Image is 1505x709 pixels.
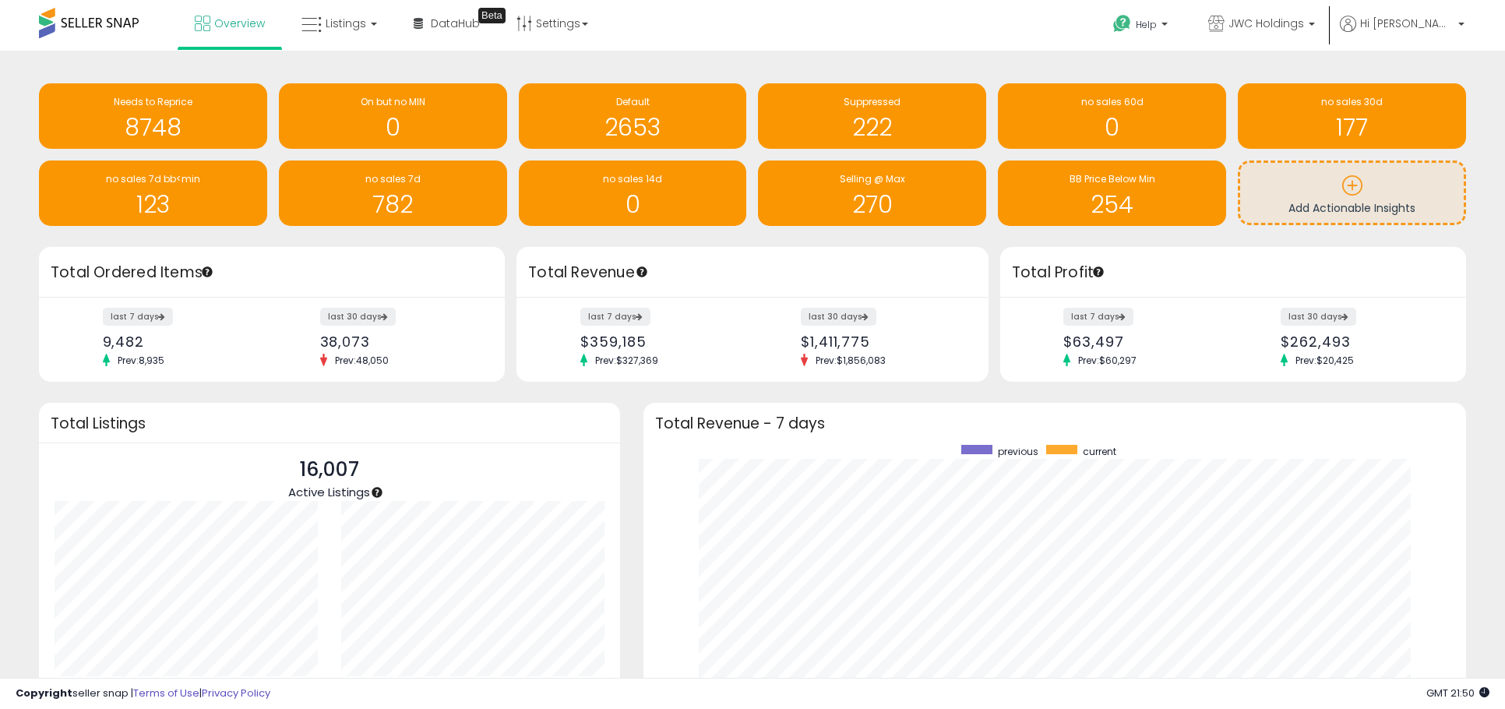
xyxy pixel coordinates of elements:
[519,83,747,149] a: Default 2653
[1360,16,1454,31] span: Hi [PERSON_NAME]
[1070,354,1144,367] span: Prev: $60,297
[801,333,961,350] div: $1,411,775
[1063,308,1133,326] label: last 7 days
[580,333,741,350] div: $359,185
[1136,18,1157,31] span: Help
[1006,115,1218,140] h1: 0
[758,160,986,226] a: Selling @ Max 270
[655,418,1454,429] h3: Total Revenue - 7 days
[287,115,499,140] h1: 0
[279,160,507,226] a: no sales 7d 782
[39,83,267,149] a: Needs to Reprice 8748
[51,418,608,429] h3: Total Listings
[766,192,978,217] h1: 270
[110,354,172,367] span: Prev: 8,935
[1070,172,1155,185] span: BB Price Below Min
[758,83,986,149] a: Suppressed 222
[1321,95,1383,108] span: no sales 30d
[998,83,1226,149] a: no sales 60d 0
[587,354,666,367] span: Prev: $327,369
[1238,83,1466,149] a: no sales 30d 177
[616,95,650,108] span: Default
[47,192,259,217] h1: 123
[1340,16,1464,51] a: Hi [PERSON_NAME]
[103,333,261,350] div: 9,482
[1006,192,1218,217] h1: 254
[766,115,978,140] h1: 222
[288,455,370,485] p: 16,007
[1083,445,1116,458] span: current
[16,686,72,700] strong: Copyright
[1281,308,1356,326] label: last 30 days
[326,16,366,31] span: Listings
[635,265,649,279] div: Tooltip anchor
[365,172,421,185] span: no sales 7d
[320,308,396,326] label: last 30 days
[217,676,250,695] b: 8729
[1112,14,1132,34] i: Get Help
[844,95,901,108] span: Suppressed
[39,160,267,226] a: no sales 7d bb<min 123
[431,16,480,31] span: DataHub
[1012,262,1454,284] h3: Total Profit
[1246,115,1458,140] h1: 177
[1081,95,1144,108] span: no sales 60d
[1101,2,1183,51] a: Help
[287,192,499,217] h1: 782
[47,115,259,140] h1: 8748
[1063,333,1221,350] div: $63,497
[279,83,507,149] a: On but no MIN 0
[580,308,650,326] label: last 7 days
[51,262,493,284] h3: Total Ordered Items
[320,333,478,350] div: 38,073
[202,686,270,700] a: Privacy Policy
[1281,333,1439,350] div: $262,493
[103,308,173,326] label: last 7 days
[214,16,265,31] span: Overview
[808,354,893,367] span: Prev: $1,856,083
[1288,200,1415,216] span: Add Actionable Insights
[16,686,270,701] div: seller snap | |
[998,160,1226,226] a: BB Price Below Min 254
[1288,354,1362,367] span: Prev: $20,425
[603,172,662,185] span: no sales 14d
[801,308,876,326] label: last 30 days
[361,95,425,108] span: On but no MIN
[200,265,214,279] div: Tooltip anchor
[133,686,199,700] a: Terms of Use
[527,192,739,217] h1: 0
[370,485,384,499] div: Tooltip anchor
[106,172,200,185] span: no sales 7d bb<min
[408,676,441,695] b: 7268
[288,484,370,500] span: Active Listings
[478,8,506,23] div: Tooltip anchor
[327,354,397,367] span: Prev: 48,050
[1240,163,1464,223] a: Add Actionable Insights
[114,95,192,108] span: Needs to Reprice
[519,160,747,226] a: no sales 14d 0
[1228,16,1304,31] span: JWC Holdings
[1091,265,1105,279] div: Tooltip anchor
[998,445,1038,458] span: previous
[1426,686,1489,700] span: 2025-10-6 21:50 GMT
[840,172,905,185] span: Selling @ Max
[122,676,154,695] b: 7278
[528,262,977,284] h3: Total Revenue
[527,115,739,140] h1: 2653
[504,676,537,695] b: 8739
